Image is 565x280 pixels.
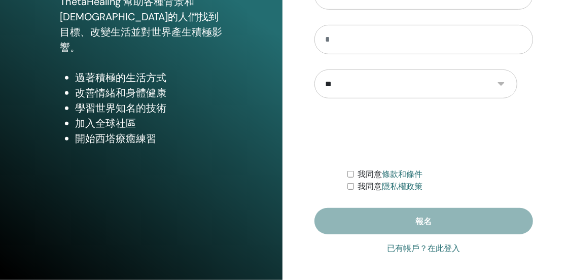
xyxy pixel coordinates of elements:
font: 已有帳戶？在此登入 [387,243,461,253]
a: 條款和條件 [382,169,423,179]
font: 加入全球社區 [75,117,136,130]
font: 我同意 [358,182,382,191]
font: 我同意 [358,169,382,179]
font: 開始西塔療癒練習 [75,132,156,145]
a: 已有帳戶？在此登入 [387,242,461,255]
font: 學習世界知名的技術 [75,101,166,115]
font: 改善情緒和身體健康 [75,86,166,99]
a: 隱私權政策 [382,182,423,191]
font: 過著積極的生活方式 [75,71,166,84]
iframe: 驗證碼 [347,114,501,153]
